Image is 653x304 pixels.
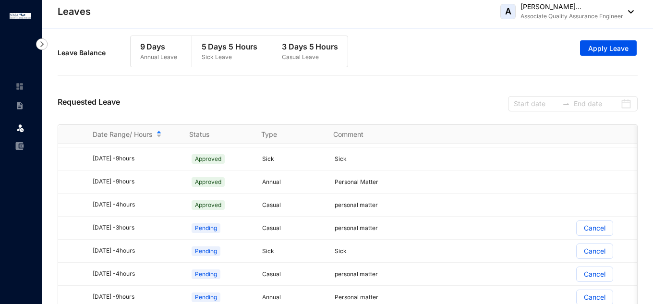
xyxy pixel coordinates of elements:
[15,82,24,91] img: home-unselected.a29eae3204392db15eaf.svg
[584,244,605,258] p: Cancel
[93,246,178,255] div: [DATE] - 4 hours
[262,292,323,302] p: Annual
[282,41,338,52] p: 3 Days 5 Hours
[250,125,322,144] th: Type
[192,292,220,302] span: Pending
[335,178,378,185] span: Personal Matter
[192,200,225,210] span: Approved
[520,2,623,12] p: [PERSON_NAME]...
[36,38,48,50] img: nav-icon-right.af6afadce00d159da59955279c43614e.svg
[93,223,178,232] div: [DATE] - 3 hours
[574,98,618,109] input: End date
[262,246,323,256] p: Sick
[192,223,220,233] span: Pending
[335,155,347,162] span: Sick
[140,41,177,52] p: 9 Days
[15,101,24,110] img: contract-unselected.99e2b2107c0a7dd48938.svg
[588,44,629,53] span: Apply Leave
[335,293,378,301] span: Personal matter
[262,177,323,187] p: Annual
[335,247,347,255] span: Sick
[282,52,338,62] p: Casual Leave
[584,221,605,235] p: Cancel
[192,154,225,164] span: Approved
[58,5,91,18] p: Leaves
[192,246,220,256] span: Pending
[335,224,378,231] span: personal matter
[192,269,220,279] span: Pending
[623,10,634,13] img: dropdown-black.8e83cc76930a90b1a4fdb6d089b7bf3a.svg
[140,52,177,62] p: Annual Leave
[505,7,511,16] span: A
[93,130,152,139] span: Date Range/ Hours
[178,125,250,144] th: Status
[192,177,225,187] span: Approved
[58,96,120,111] p: Requested Leave
[93,200,178,209] div: [DATE] - 4 hours
[93,154,178,163] div: [DATE] - 9 hours
[262,223,323,233] p: Casual
[262,269,323,279] p: Casual
[514,98,558,109] input: Start date
[8,77,31,96] li: Home
[335,270,378,278] span: personal matter
[8,96,31,115] li: Contracts
[15,142,24,150] img: expense-unselected.2edcf0507c847f3e9e96.svg
[562,100,570,108] span: swap-right
[93,292,178,302] div: [DATE] - 9 hours
[58,48,130,58] p: Leave Balance
[520,12,623,21] p: Associate Quality Assurance Engineer
[580,40,637,56] button: Apply Leave
[93,269,178,279] div: [DATE] - 4 hours
[262,200,323,210] p: Casual
[322,125,394,144] th: Comment
[10,13,31,19] img: logo
[93,177,178,186] div: [DATE] - 9 hours
[202,41,258,52] p: 5 Days 5 Hours
[262,154,323,164] p: Sick
[15,123,25,133] img: leave.99b8a76c7fa76a53782d.svg
[584,267,605,281] p: Cancel
[202,52,258,62] p: Sick Leave
[562,100,570,108] span: to
[335,201,378,208] span: personal matter
[8,136,31,156] li: Expenses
